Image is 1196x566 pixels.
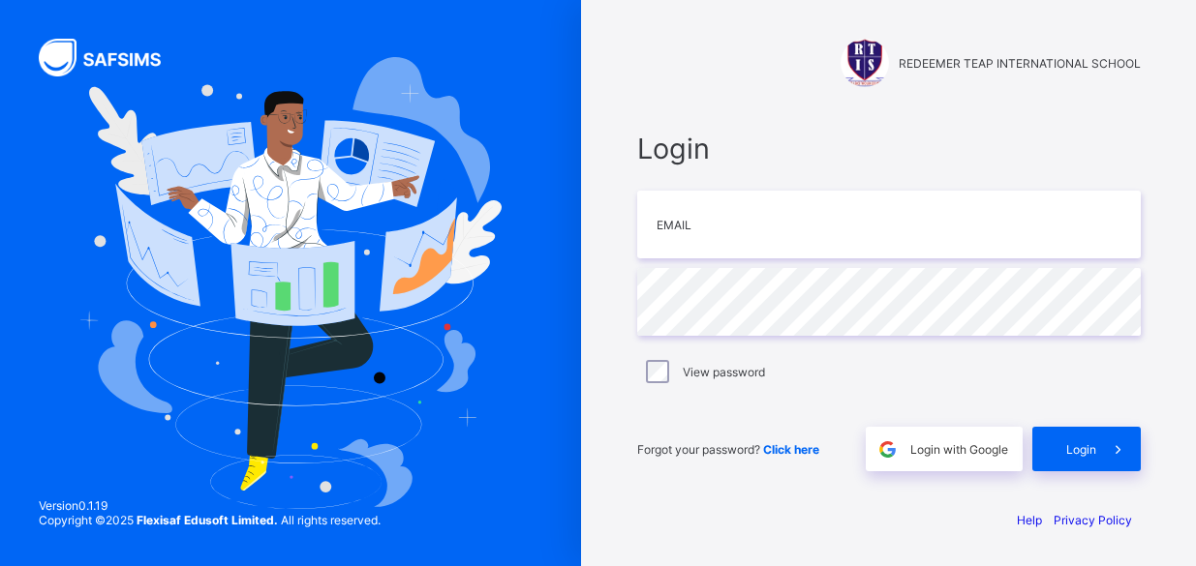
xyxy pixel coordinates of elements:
[1066,442,1096,457] span: Login
[637,132,1141,165] span: Login
[1054,513,1132,527] a: Privacy Policy
[876,438,899,461] img: google.396cfc9801f0270233282035f929180a.svg
[910,442,1008,457] span: Login with Google
[637,442,819,457] span: Forgot your password?
[763,442,819,457] a: Click here
[1017,513,1042,527] a: Help
[39,513,381,527] span: Copyright © 2025 All rights reserved.
[683,365,765,379] label: View password
[899,56,1141,71] span: REDEEMER TEAP INTERNATIONAL SCHOOL
[137,513,278,527] strong: Flexisaf Edusoft Limited.
[39,39,184,76] img: SAFSIMS Logo
[79,57,501,510] img: Hero Image
[39,498,381,513] span: Version 0.1.19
